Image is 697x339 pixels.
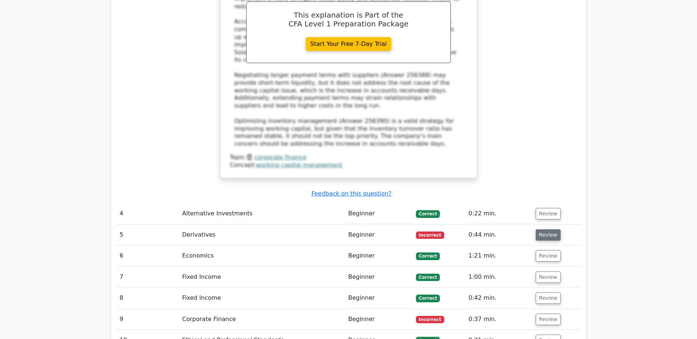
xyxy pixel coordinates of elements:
[256,161,342,168] a: working capital management
[179,225,345,245] td: Derivatives
[416,232,444,239] span: Incorrect
[536,314,561,325] button: Review
[230,154,467,161] div: Topic:
[254,154,306,161] a: corporate finance
[416,316,444,323] span: Incorrect
[536,292,561,304] button: Review
[466,309,533,330] td: 0:37 min.
[117,203,179,224] td: 4
[536,250,561,262] button: Review
[536,208,561,219] button: Review
[117,245,179,266] td: 6
[416,274,440,281] span: Correct
[117,267,179,288] td: 7
[466,288,533,309] td: 0:42 min.
[117,288,179,309] td: 8
[536,229,561,241] button: Review
[345,225,413,245] td: Beginner
[345,203,413,224] td: Beginner
[345,288,413,309] td: Beginner
[179,267,345,288] td: Fixed Income
[416,210,440,218] span: Correct
[345,245,413,266] td: Beginner
[416,252,440,260] span: Correct
[311,190,391,197] a: Feedback on this question?
[466,245,533,266] td: 1:21 min.
[345,267,413,288] td: Beginner
[345,309,413,330] td: Beginner
[536,271,561,283] button: Review
[306,37,392,51] a: Start Your Free 7-Day Trial
[179,245,345,266] td: Economics
[179,288,345,309] td: Fixed Income
[466,225,533,245] td: 0:44 min.
[416,295,440,302] span: Correct
[117,309,179,330] td: 9
[179,309,345,330] td: Corporate Finance
[466,203,533,224] td: 0:22 min.
[230,161,467,169] div: Concept:
[117,225,179,245] td: 5
[466,267,533,288] td: 1:00 min.
[179,203,345,224] td: Alternative Investments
